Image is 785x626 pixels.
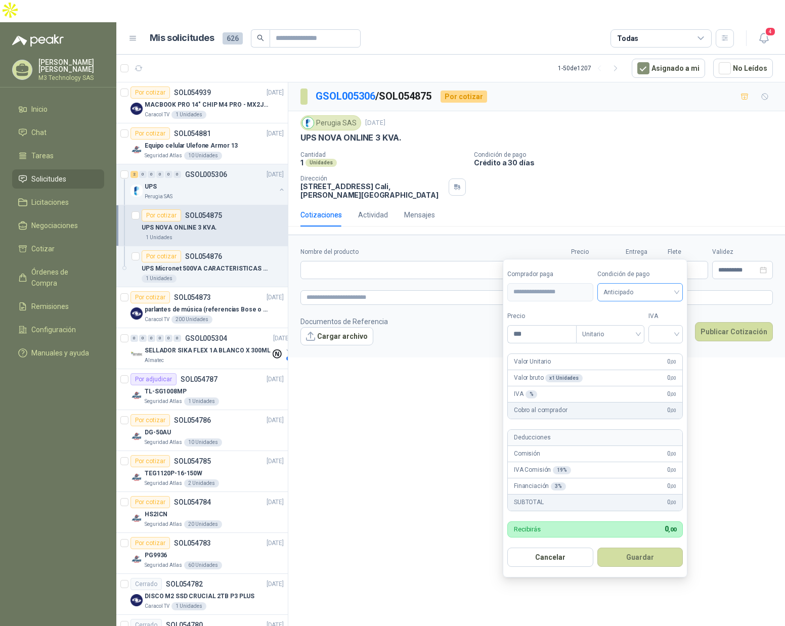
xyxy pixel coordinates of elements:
p: [STREET_ADDRESS] Cali , [PERSON_NAME][GEOGRAPHIC_DATA] [300,182,445,199]
p: Cobro al comprador [514,406,567,415]
span: 0 [667,481,676,491]
div: 0 [156,335,164,342]
a: Por cotizarSOL054783[DATE] Company LogoPG9936Seguridad Atlas60 Unidades [116,533,288,574]
img: Company Logo [130,430,143,442]
div: 2 Unidades [184,479,219,487]
p: Condición de pago [474,151,781,158]
div: 1 Unidades [171,111,206,119]
div: 200 Unidades [171,316,212,324]
div: 19 % [553,466,571,474]
p: Equipo celular Ulefone Armor 13 [145,141,238,151]
p: IVA [514,389,537,399]
a: Tareas [12,146,104,165]
div: 0 [139,335,147,342]
span: Órdenes de Compra [31,266,95,289]
div: 0 [165,171,172,178]
button: Publicar Cotización [695,322,773,341]
a: Chat [12,123,104,142]
p: [DATE] [267,539,284,548]
p: 1 [300,158,303,167]
a: Cotizar [12,239,104,258]
span: 626 [223,32,243,44]
span: ,00 [668,526,676,533]
div: Cotizaciones [300,209,342,220]
div: 3 % [551,482,566,490]
label: Flete [668,247,708,257]
div: % [526,390,538,398]
span: ,00 [670,408,676,413]
img: Company Logo [130,594,143,606]
span: Unitario [582,327,638,342]
p: Recibirás [514,526,541,532]
img: Company Logo [130,553,143,565]
a: CerradoSOL054782[DATE] Company LogoDISCO M2 SSD CRUCIAL 2TB P3 PLUSCaracol TV1 Unidades [116,574,288,615]
div: Por cotizar [130,291,170,303]
p: Seguridad Atlas [145,479,182,487]
a: Por cotizarSOL054875UPS NOVA ONLINE 3 KVA.1 Unidades [116,205,288,246]
a: Licitaciones [12,193,104,212]
div: Mensajes [404,209,435,220]
div: Por cotizar [130,86,170,99]
p: Valor Unitario [514,357,551,367]
p: Seguridad Atlas [145,397,182,406]
span: 0 [667,449,676,459]
p: [DATE] [267,129,284,139]
a: Por cotizarSOL054873[DATE] Company Logoparlantes de música (referencias Bose o Alexa) CON MARCACI... [116,287,288,328]
a: GSOL005306 [316,90,375,102]
p: SOL054783 [174,540,211,547]
a: Negociaciones [12,216,104,235]
p: Seguridad Atlas [145,152,182,160]
p: [DATE] [267,498,284,507]
span: 0 [667,389,676,399]
p: [DATE] [267,293,284,302]
span: 0 [667,373,676,383]
img: Company Logo [130,103,143,115]
p: Perugia SAS [145,193,172,201]
label: Nombre del producto [300,247,567,257]
a: Remisiones [12,297,104,316]
p: SOL054873 [174,294,211,301]
label: Precio [507,311,576,321]
a: 2 0 0 0 0 0 GSOL005306[DATE] Company LogoUPSPerugia SAS [130,168,286,201]
p: SOL054785 [174,458,211,465]
p: [PERSON_NAME] [PERSON_NAME] [38,59,104,73]
div: 0 [173,335,181,342]
button: Cancelar [507,548,593,567]
div: Por cotizar [441,91,487,103]
p: Caracol TV [145,602,169,610]
span: Tareas [31,150,54,161]
img: Company Logo [130,348,143,361]
div: Por cotizar [130,537,170,549]
button: Guardar [597,548,683,567]
span: ,00 [670,500,676,505]
p: [DATE] [267,416,284,425]
label: Entrega [626,247,664,257]
a: Inicio [12,100,104,119]
a: Por cotizarSOL054876UPS Micronet 500VA CARACTERISTICAS EN foto1 Unidades [116,246,288,287]
div: 1 Unidades [171,602,206,610]
a: Manuales y ayuda [12,343,104,363]
div: Por cotizar [130,414,170,426]
div: 0 [139,171,147,178]
div: 0 [173,171,181,178]
div: Actividad [358,209,388,220]
p: SOL054939 [174,89,211,96]
p: GSOL005304 [185,335,227,342]
div: x 1 Unidades [545,374,583,382]
span: Anticipado [603,285,677,300]
a: Por cotizarSOL054939[DATE] Company LogoMACBOOK PRO 14" CHIP M4 PRO - MX2J3E/ACaracol TV1 Unidades [116,82,288,123]
a: Órdenes de Compra [12,262,104,293]
p: SOL054876 [185,253,222,260]
p: [DATE] [267,579,284,589]
p: [DATE] [267,88,284,98]
p: MACBOOK PRO 14" CHIP M4 PRO - MX2J3E/A [145,100,271,110]
span: Configuración [31,324,76,335]
p: Deducciones [514,433,550,442]
img: Company Logo [130,307,143,320]
div: Por adjudicar [130,373,177,385]
p: UPS Micronet 500VA CARACTERISTICAS EN foto [142,264,268,274]
div: 0 [148,335,155,342]
p: Seguridad Atlas [145,520,182,528]
p: SOL054782 [166,580,203,588]
span: 0 [665,525,676,533]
